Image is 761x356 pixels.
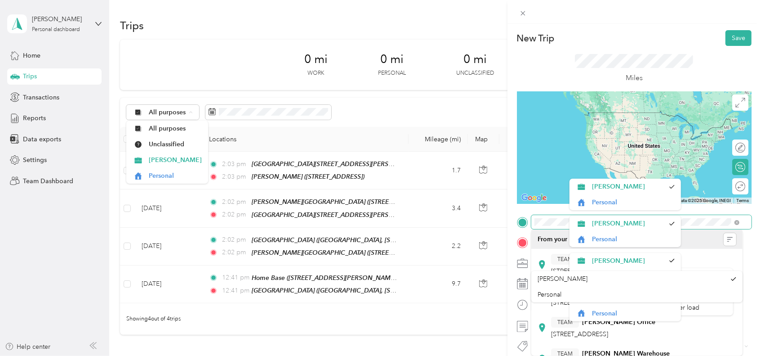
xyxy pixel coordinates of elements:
span: [STREET_ADDRESS] [551,330,608,338]
span: Unclassified [149,140,202,149]
iframe: Everlance-gr Chat Button Frame [711,306,761,356]
span: TEAM [557,318,573,326]
button: Save [725,30,752,46]
span: Personal [149,171,202,180]
span: Personal [592,198,675,207]
span: TEAM [557,255,573,263]
span: [PERSON_NAME] [592,256,665,266]
span: From your Favorite places [538,235,614,243]
p: New Trip [517,32,555,45]
span: [PERSON_NAME] [592,219,665,228]
a: Open this area in Google Maps (opens a new window) [519,192,549,204]
span: [PERSON_NAME] [592,182,665,191]
span: [STREET_ADDRESS] [551,299,608,306]
strong: [PERSON_NAME] Office [582,318,655,326]
span: All purposes [149,124,202,133]
button: TEAM [551,317,579,328]
img: Google [519,192,549,204]
span: Map data ©2025 Google, INEGI [668,198,731,203]
span: [PERSON_NAME] [149,155,202,165]
span: [PERSON_NAME] [538,275,587,283]
span: [STREET_ADDRESS] [551,267,608,275]
span: Personal [592,234,675,244]
span: Personal [538,291,561,298]
span: 100 per load [663,304,699,311]
p: Miles [626,72,643,84]
span: Personal [592,309,675,318]
button: TEAM [551,254,579,265]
